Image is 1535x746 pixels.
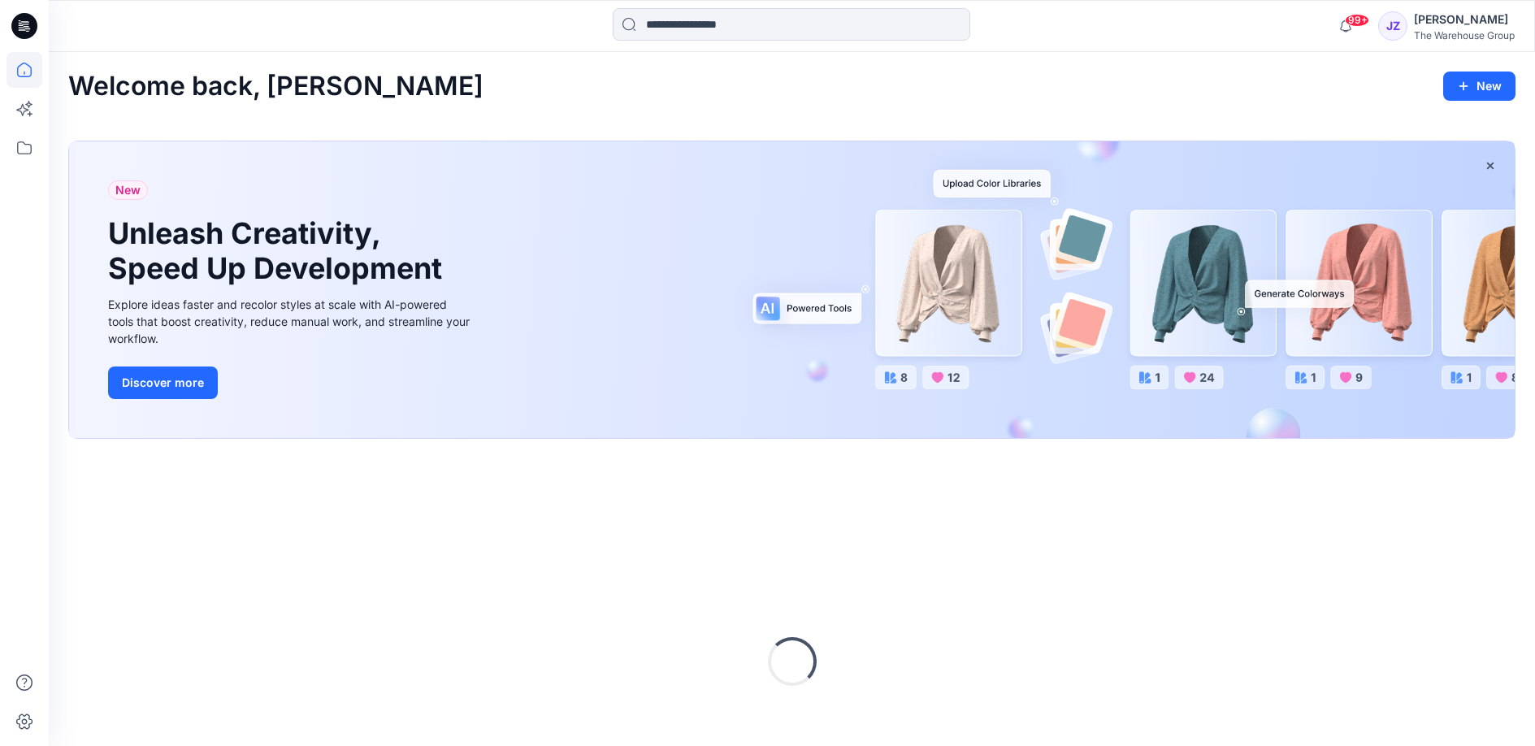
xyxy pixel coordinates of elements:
[68,72,483,102] h2: Welcome back, [PERSON_NAME]
[1378,11,1407,41] div: JZ
[108,366,474,399] a: Discover more
[1414,10,1515,29] div: [PERSON_NAME]
[108,296,474,347] div: Explore ideas faster and recolor styles at scale with AI-powered tools that boost creativity, red...
[1414,29,1515,41] div: The Warehouse Group
[115,180,141,200] span: New
[1345,14,1369,27] span: 99+
[108,366,218,399] button: Discover more
[108,216,449,286] h1: Unleash Creativity, Speed Up Development
[1443,72,1515,101] button: New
